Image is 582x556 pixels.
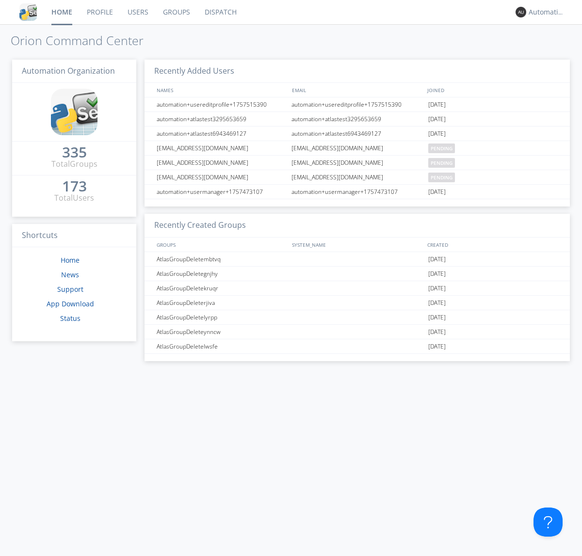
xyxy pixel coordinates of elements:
a: AtlasGroupDeletegnjhy[DATE] [145,267,570,281]
span: [DATE] [428,185,446,199]
span: [DATE] [428,267,446,281]
a: automation+atlastest3295653659automation+atlastest3295653659[DATE] [145,112,570,127]
div: automation+usermanager+1757473107 [154,185,289,199]
span: pending [428,173,455,182]
span: pending [428,158,455,168]
a: App Download [47,299,94,308]
span: [DATE] [428,97,446,112]
img: 373638.png [516,7,526,17]
span: [DATE] [428,127,446,141]
div: [EMAIL_ADDRESS][DOMAIN_NAME] [154,156,289,170]
a: AtlasGroupDeletelwsfe[DATE] [145,339,570,354]
a: AtlasGroupDeletembtvq[DATE] [145,252,570,267]
a: automation+atlastest6943469127automation+atlastest6943469127[DATE] [145,127,570,141]
div: EMAIL [290,83,425,97]
div: [EMAIL_ADDRESS][DOMAIN_NAME] [289,141,426,155]
div: JOINED [425,83,561,97]
span: [DATE] [428,339,446,354]
div: AtlasGroupDeleteynncw [154,325,289,339]
a: 335 [62,147,87,159]
a: Status [60,314,81,323]
a: Home [61,255,80,265]
a: AtlasGroupDeletelyrpp[DATE] [145,310,570,325]
a: AtlasGroupDeleteynncw[DATE] [145,325,570,339]
img: cddb5a64eb264b2086981ab96f4c1ba7 [51,89,97,135]
div: SYSTEM_NAME [290,238,425,252]
div: GROUPS [154,238,287,252]
div: Total Users [54,192,94,204]
a: 173 [62,181,87,192]
span: [DATE] [428,252,446,267]
div: AtlasGroupDeletelwsfe [154,339,289,353]
div: 173 [62,181,87,191]
div: automation+usermanager+1757473107 [289,185,426,199]
div: automation+usereditprofile+1757515390 [289,97,426,111]
span: [DATE] [428,296,446,310]
div: [EMAIL_ADDRESS][DOMAIN_NAME] [154,141,289,155]
img: cddb5a64eb264b2086981ab96f4c1ba7 [19,3,37,21]
a: AtlasGroupDeletekruqr[DATE] [145,281,570,296]
div: [EMAIL_ADDRESS][DOMAIN_NAME] [154,170,289,184]
div: automation+atlastest6943469127 [154,127,289,141]
h3: Shortcuts [12,224,136,248]
a: [EMAIL_ADDRESS][DOMAIN_NAME][EMAIL_ADDRESS][DOMAIN_NAME]pending [145,170,570,185]
iframe: Toggle Customer Support [533,508,563,537]
div: Automation+atlas0024 [529,7,565,17]
div: AtlasGroupDeletelyrpp [154,310,289,324]
div: AtlasGroupDeleterjiva [154,296,289,310]
div: [EMAIL_ADDRESS][DOMAIN_NAME] [289,156,426,170]
a: [EMAIL_ADDRESS][DOMAIN_NAME][EMAIL_ADDRESS][DOMAIN_NAME]pending [145,141,570,156]
a: automation+usereditprofile+1757515390automation+usereditprofile+1757515390[DATE] [145,97,570,112]
span: Automation Organization [22,65,115,76]
a: Support [57,285,83,294]
div: AtlasGroupDeletegnjhy [154,267,289,281]
span: pending [428,143,455,153]
div: automation+atlastest3295653659 [289,112,426,126]
a: AtlasGroupDeleterjiva[DATE] [145,296,570,310]
span: [DATE] [428,281,446,296]
span: [DATE] [428,112,446,127]
h3: Recently Created Groups [145,214,570,238]
span: [DATE] [428,325,446,339]
a: [EMAIL_ADDRESS][DOMAIN_NAME][EMAIL_ADDRESS][DOMAIN_NAME]pending [145,156,570,170]
a: News [61,270,79,279]
div: CREATED [425,238,561,252]
div: [EMAIL_ADDRESS][DOMAIN_NAME] [289,170,426,184]
div: NAMES [154,83,287,97]
span: [DATE] [428,310,446,325]
div: automation+atlastest3295653659 [154,112,289,126]
div: automation+usereditprofile+1757515390 [154,97,289,111]
div: Total Groups [51,159,97,170]
a: automation+usermanager+1757473107automation+usermanager+1757473107[DATE] [145,185,570,199]
div: automation+atlastest6943469127 [289,127,426,141]
div: AtlasGroupDeletekruqr [154,281,289,295]
h3: Recently Added Users [145,60,570,83]
div: 335 [62,147,87,157]
div: AtlasGroupDeletembtvq [154,252,289,266]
